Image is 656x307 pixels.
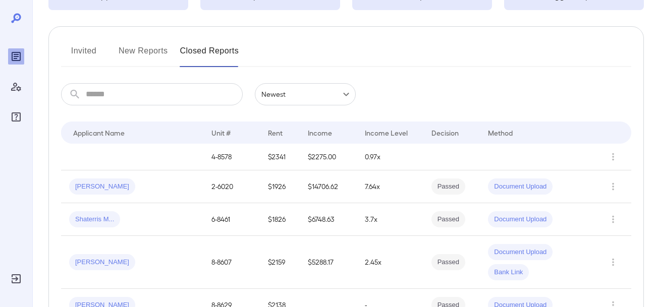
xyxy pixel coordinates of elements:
[69,258,135,267] span: [PERSON_NAME]
[605,178,621,195] button: Row Actions
[300,170,357,203] td: $14706.62
[8,79,24,95] div: Manage Users
[357,203,423,236] td: 3.7x
[203,203,260,236] td: 6-8461
[119,43,168,67] button: New Reports
[260,170,300,203] td: $1926
[300,236,357,289] td: $5288.17
[488,127,513,139] div: Method
[357,144,423,170] td: 0.97x
[211,127,231,139] div: Unit #
[431,127,459,139] div: Decision
[431,258,465,267] span: Passed
[73,127,125,139] div: Applicant Name
[260,236,300,289] td: $2159
[300,144,357,170] td: $2275.00
[69,215,120,224] span: Shaterris M...
[357,170,423,203] td: 7.64x
[180,43,239,67] button: Closed Reports
[260,203,300,236] td: $1826
[488,248,553,257] span: Document Upload
[488,215,553,224] span: Document Upload
[8,271,24,287] div: Log Out
[488,268,529,277] span: Bank Link
[203,170,260,203] td: 2-6020
[268,127,284,139] div: Rent
[431,182,465,192] span: Passed
[605,149,621,165] button: Row Actions
[255,83,356,105] div: Newest
[308,127,332,139] div: Income
[61,43,106,67] button: Invited
[605,254,621,270] button: Row Actions
[69,182,135,192] span: [PERSON_NAME]
[431,215,465,224] span: Passed
[605,211,621,227] button: Row Actions
[203,144,260,170] td: 4-8578
[8,48,24,65] div: Reports
[365,127,408,139] div: Income Level
[260,144,300,170] td: $2341
[357,236,423,289] td: 2.45x
[203,236,260,289] td: 8-8607
[8,109,24,125] div: FAQ
[488,182,553,192] span: Document Upload
[300,203,357,236] td: $6748.63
